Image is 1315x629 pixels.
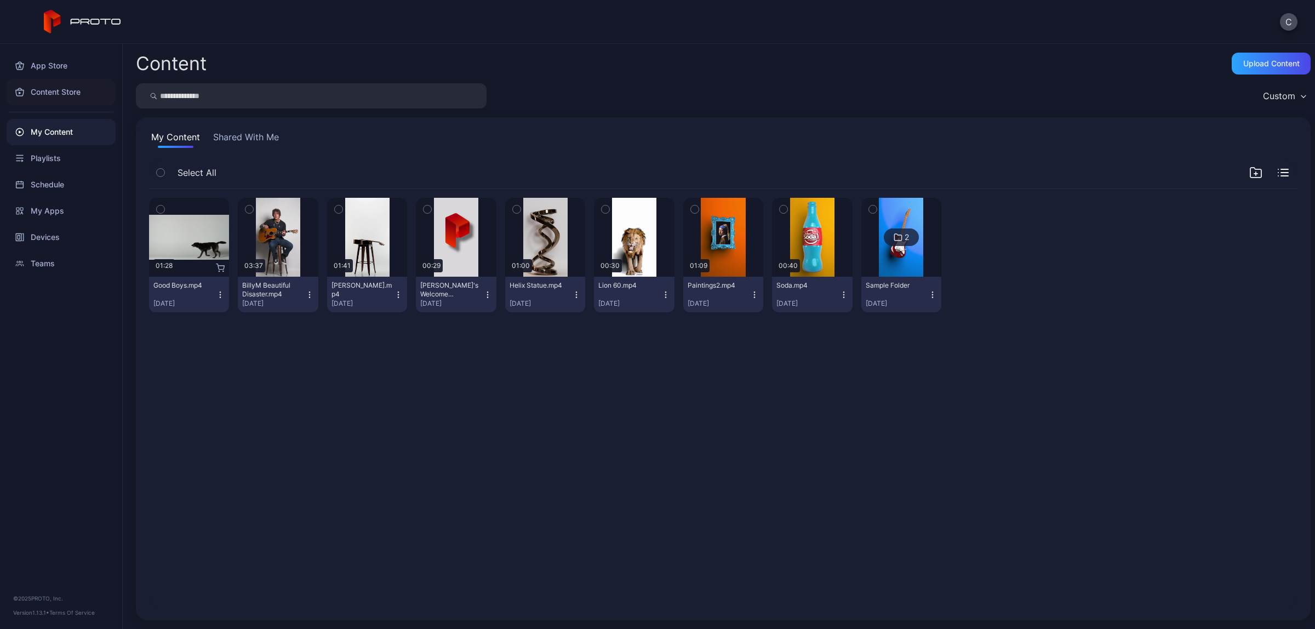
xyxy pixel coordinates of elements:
[420,281,481,299] div: David's Welcome Video.mp4
[149,277,229,312] button: Good Boys.mp4[DATE]
[772,277,852,312] button: Soda.mp4[DATE]
[510,281,570,290] div: Helix Statue.mp4
[7,250,116,277] a: Teams
[331,281,392,299] div: BillyM Silhouette.mp4
[153,299,216,308] div: [DATE]
[688,281,748,290] div: Paintings2.mp4
[594,277,674,312] button: Lion 60.mp4[DATE]
[238,277,318,312] button: BillyM Beautiful Disaster.mp4[DATE]
[420,299,483,308] div: [DATE]
[7,198,116,224] a: My Apps
[331,299,394,308] div: [DATE]
[7,145,116,171] a: Playlists
[905,232,909,242] div: 2
[866,299,928,308] div: [DATE]
[776,299,839,308] div: [DATE]
[153,281,214,290] div: Good Boys.mp4
[598,281,659,290] div: Lion 60.mp4
[242,299,305,308] div: [DATE]
[49,609,95,616] a: Terms Of Service
[1280,13,1297,31] button: C
[13,594,109,603] div: © 2025 PROTO, Inc.
[688,299,750,308] div: [DATE]
[683,277,763,312] button: Paintings2.mp4[DATE]
[7,119,116,145] a: My Content
[1257,83,1311,108] button: Custom
[505,277,585,312] button: Helix Statue.mp4[DATE]
[1263,90,1295,101] div: Custom
[149,130,202,148] button: My Content
[327,277,407,312] button: [PERSON_NAME].mp4[DATE]
[861,277,941,312] button: Sample Folder[DATE]
[1243,59,1300,68] div: Upload Content
[776,281,837,290] div: Soda.mp4
[13,609,49,616] span: Version 1.13.1 •
[510,299,572,308] div: [DATE]
[7,79,116,105] a: Content Store
[7,224,116,250] a: Devices
[1232,53,1311,75] button: Upload Content
[598,299,661,308] div: [DATE]
[416,277,496,312] button: [PERSON_NAME]'s Welcome Video.mp4[DATE]
[7,53,116,79] a: App Store
[211,130,281,148] button: Shared With Me
[136,54,207,73] div: Content
[866,281,926,290] div: Sample Folder
[178,166,216,179] span: Select All
[242,281,302,299] div: BillyM Beautiful Disaster.mp4
[7,171,116,198] a: Schedule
